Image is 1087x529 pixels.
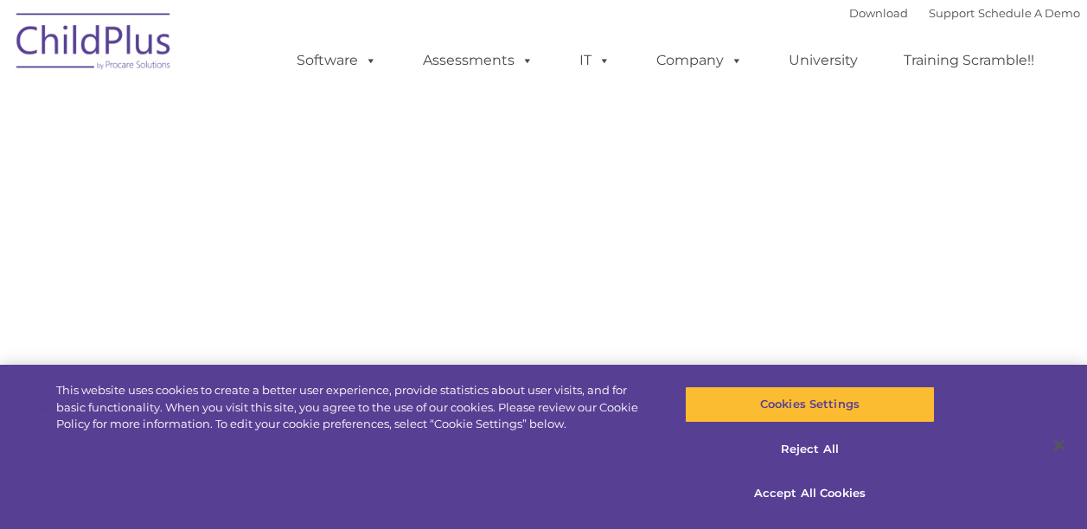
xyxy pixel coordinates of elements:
[562,43,628,78] a: IT
[685,431,935,468] button: Reject All
[406,43,551,78] a: Assessments
[771,43,875,78] a: University
[8,1,181,87] img: ChildPlus by Procare Solutions
[1040,426,1078,464] button: Close
[849,6,1080,20] font: |
[685,386,935,423] button: Cookies Settings
[639,43,760,78] a: Company
[685,475,935,512] button: Accept All Cookies
[56,382,652,433] div: This website uses cookies to create a better user experience, provide statistics about user visit...
[849,6,908,20] a: Download
[279,43,394,78] a: Software
[886,43,1052,78] a: Training Scramble!!
[978,6,1080,20] a: Schedule A Demo
[929,6,975,20] a: Support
